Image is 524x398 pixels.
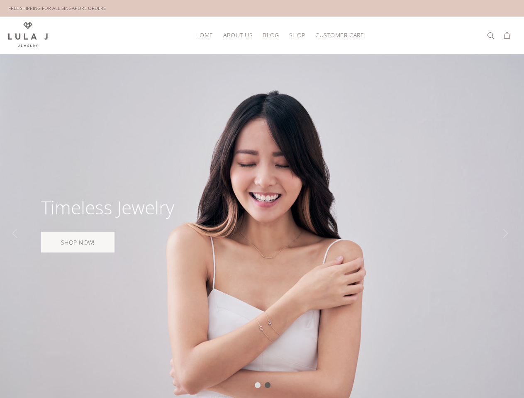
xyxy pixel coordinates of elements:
span: ABOUT US [223,32,253,38]
div: Timeless Jewelry [41,198,174,216]
a: ABOUT US [218,29,258,41]
span: HOME [195,32,213,38]
span: SHOP [289,32,305,38]
a: HOME [190,29,218,41]
span: CUSTOMER CARE [315,32,364,38]
a: BLOG [258,29,284,41]
span: BLOG [263,32,279,38]
a: SHOP [284,29,310,41]
a: CUSTOMER CARE [310,29,364,41]
a: SHOP NOW! [41,232,115,252]
div: FREE SHIPPING FOR ALL SINGAPORE ORDERS [8,4,106,13]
